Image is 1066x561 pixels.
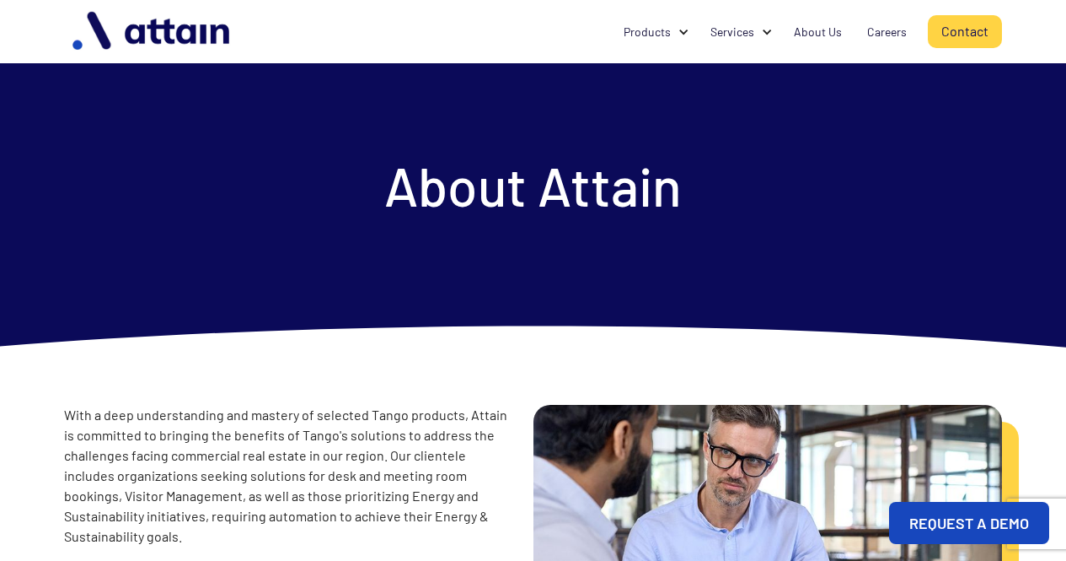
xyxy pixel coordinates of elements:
div: Products [624,24,671,40]
a: REQUEST A DEMO [889,502,1049,544]
div: Services [710,24,754,40]
a: Contact [928,15,1002,48]
img: logo [64,5,241,58]
a: Careers [854,16,919,48]
h1: About Attain [384,157,682,214]
a: About Us [781,16,854,48]
div: Products [611,16,698,48]
div: Careers [867,24,907,40]
div: Services [698,16,781,48]
div: About Us [794,24,842,40]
